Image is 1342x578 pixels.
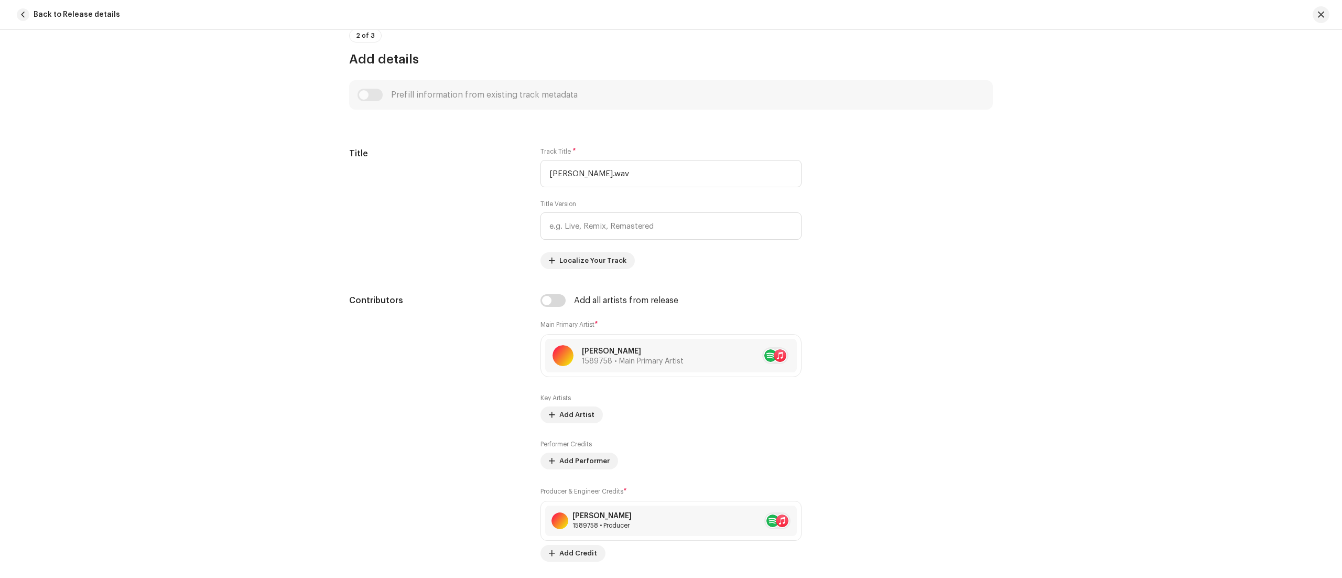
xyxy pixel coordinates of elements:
[356,33,375,39] span: 2 of 3
[540,394,571,402] label: Key Artists
[540,252,635,269] button: Localize Your Track
[559,404,594,425] span: Add Artist
[540,453,618,469] button: Add Performer
[559,451,610,472] span: Add Performer
[540,406,603,423] button: Add Artist
[559,250,626,271] span: Localize Your Track
[540,160,802,187] input: Enter the name of the track
[349,294,524,307] h5: Contributors
[582,358,684,365] span: 1589758 • Main Primary Artist
[559,543,597,564] span: Add Credit
[540,440,592,448] label: Performer Credits
[540,322,594,328] small: Main Primary Artist
[349,147,524,160] h5: Title
[572,512,632,520] div: [PERSON_NAME]
[349,51,993,68] h3: Add details
[540,147,576,156] label: Track Title
[572,521,632,530] div: Producer
[540,488,623,495] small: Producer & Engineer Credits
[540,200,576,208] label: Title Version
[582,346,684,357] p: [PERSON_NAME]
[540,212,802,240] input: e.g. Live, Remix, Remastered
[574,296,678,305] div: Add all artists from release
[540,545,605,562] button: Add Credit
